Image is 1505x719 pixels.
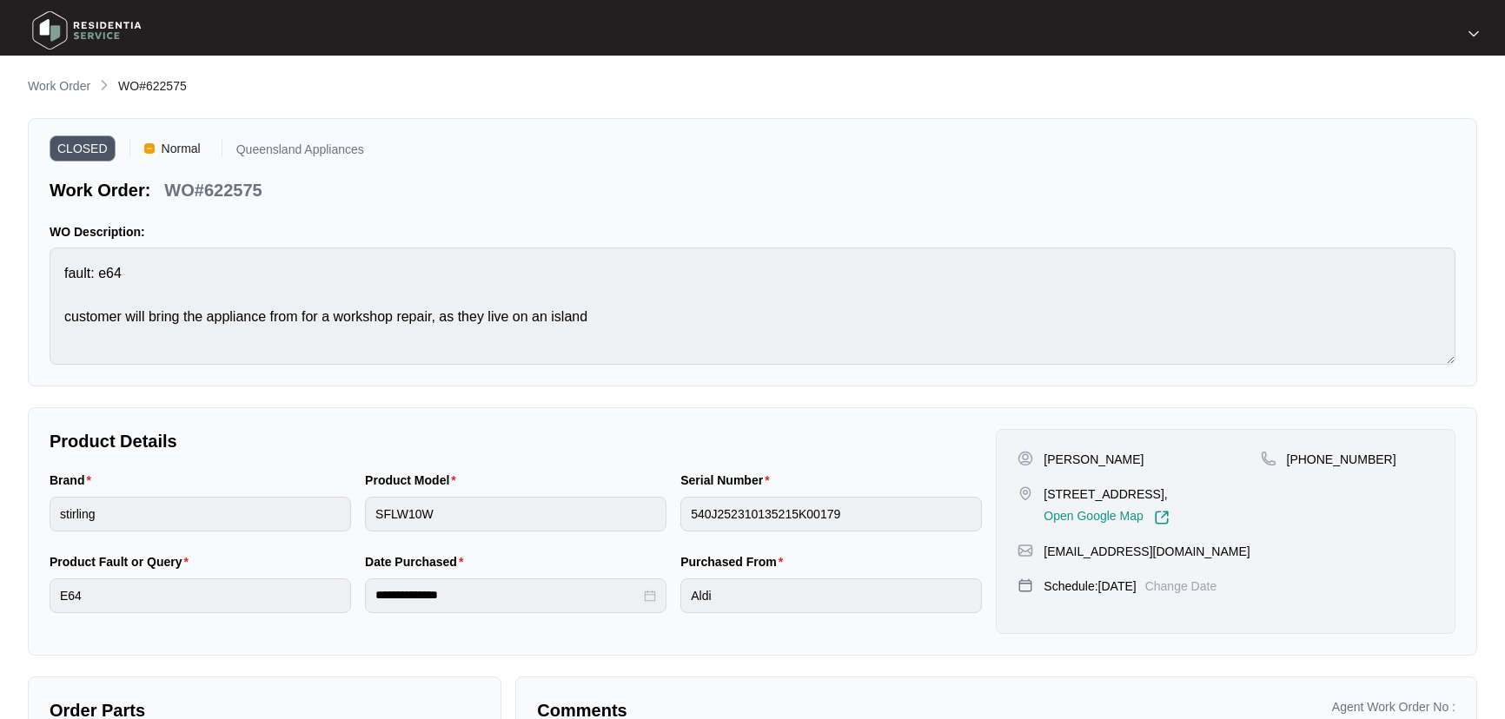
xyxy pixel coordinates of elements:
[24,77,94,96] a: Work Order
[1044,451,1144,468] p: [PERSON_NAME]
[50,578,351,613] input: Product Fault or Query
[50,497,351,531] input: Brand
[1044,485,1169,503] p: [STREET_ADDRESS],
[50,472,98,489] label: Brand
[50,178,150,202] p: Work Order:
[1469,30,1479,38] img: dropdown arrow
[28,77,90,95] p: Work Order
[1044,510,1169,525] a: Open Google Map
[1145,577,1217,595] p: Change Date
[50,223,1455,241] p: WO Description:
[1018,577,1033,593] img: map-pin
[118,79,187,93] span: WO#622575
[1044,543,1250,560] p: [EMAIL_ADDRESS][DOMAIN_NAME]
[365,472,463,489] label: Product Model
[375,586,640,604] input: Date Purchased
[1018,451,1033,466] img: user-pin
[680,578,982,613] input: Purchased From
[97,78,111,92] img: chevron-right
[26,4,148,56] img: residentia service logo
[680,497,982,531] input: Serial Number
[1018,485,1033,501] img: map-pin
[236,143,364,162] p: Queensland Appliances
[144,143,155,154] img: Vercel Logo
[680,553,790,571] label: Purchased From
[680,472,776,489] label: Serial Number
[50,553,196,571] label: Product Fault or Query
[50,135,116,162] span: CLOSED
[155,135,208,162] span: Normal
[50,247,1455,365] textarea: fault: e64 customer will bring the appliance from for a workshop repair, as they live on an island
[365,497,666,531] input: Product Model
[50,429,982,453] p: Product Details
[1287,451,1396,468] p: [PHONE_NUMBER]
[1044,577,1136,595] p: Schedule: [DATE]
[1332,698,1455,716] p: Agent Work Order No :
[365,553,470,571] label: Date Purchased
[1154,510,1170,525] img: Link-External
[164,178,262,202] p: WO#622575
[1261,451,1276,466] img: map-pin
[1018,543,1033,558] img: map-pin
